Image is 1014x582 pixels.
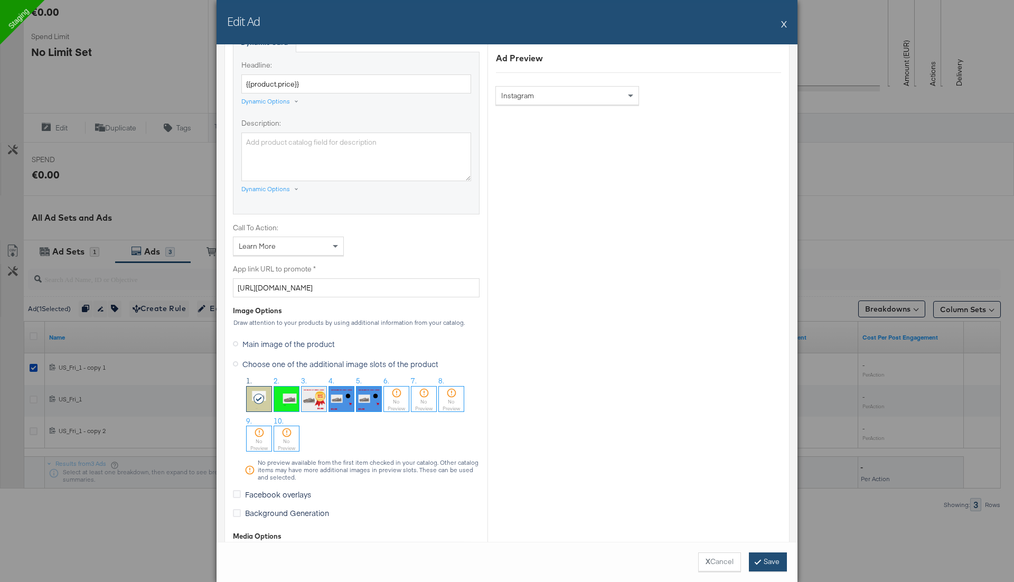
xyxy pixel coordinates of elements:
[698,552,741,571] button: XCancel
[384,398,409,412] div: No Preview
[356,387,381,411] img: lj1WM-JZkvvRij5Lr8-YzQ.jpg
[233,306,282,316] div: Image Options
[241,118,471,128] label: Description:
[411,376,417,386] span: 7.
[247,438,271,452] div: No Preview
[302,387,326,411] img: 3TSNl3rYF0pHekFqD8eXFg.jpg
[241,97,290,106] div: Dynamic Options
[245,508,329,518] span: Background Generation
[233,278,480,298] input: Add URL that will be shown to people who see your ad
[239,241,276,251] span: Learn More
[257,459,480,481] div: No preview available from the first item checked in your catalog. Other catalog items may have mo...
[301,376,307,386] span: 3.
[241,74,471,94] input: Add product catalog field for product name
[246,416,252,426] span: 9.
[411,398,436,412] div: No Preview
[241,185,290,193] div: Dynamic Options
[233,531,480,541] div: Media Options
[328,376,334,386] span: 4.
[233,223,344,233] label: Call To Action:
[706,557,710,567] strong: X
[439,398,464,412] div: No Preview
[246,376,252,386] span: 1.
[233,319,480,326] div: Draw attention to your products by using additional information from your catalog.
[274,376,279,386] span: 2.
[438,376,444,386] span: 8.
[496,52,781,64] div: Ad Preview
[501,91,534,100] span: Instagram
[245,489,311,500] span: Facebook overlays
[242,359,438,369] span: Choose one of the additional image slots of the product
[329,387,354,411] img: lj1WM-JZkvvRij5Lr8-YzQ.jpg
[227,13,260,29] h2: Edit Ad
[241,60,471,70] label: Headline:
[749,552,787,571] button: Save
[274,387,299,411] img: l3-EHCxzR-4G904I4Q1vvA.jpg
[274,438,299,452] div: No Preview
[781,13,787,34] button: X
[356,376,362,386] span: 5.
[242,339,335,349] span: Main image of the product
[383,376,389,386] span: 6.
[233,264,480,274] label: App link URL to promote *
[274,416,284,426] span: 10.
